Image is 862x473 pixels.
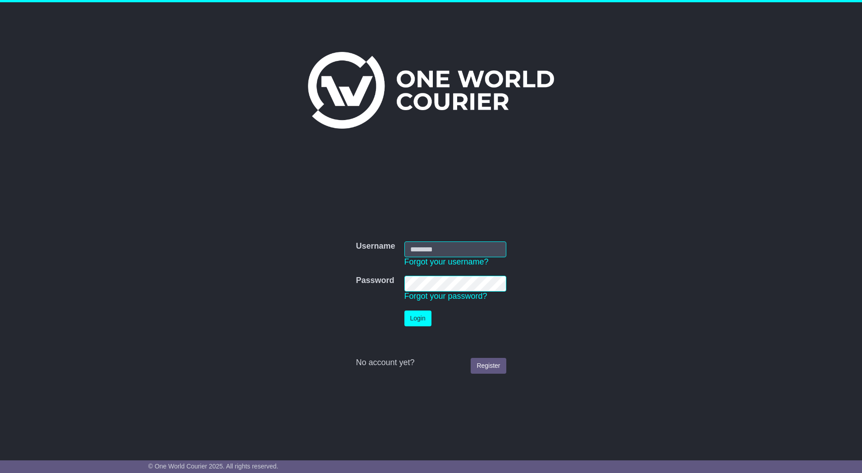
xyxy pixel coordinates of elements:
img: One World [308,52,554,129]
a: Forgot your password? [404,292,487,301]
div: No account yet? [356,358,506,368]
label: Username [356,241,395,251]
label: Password [356,276,394,286]
button: Login [404,311,431,326]
a: Register [471,358,506,374]
a: Forgot your username? [404,257,489,266]
span: © One World Courier 2025. All rights reserved. [148,463,279,470]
